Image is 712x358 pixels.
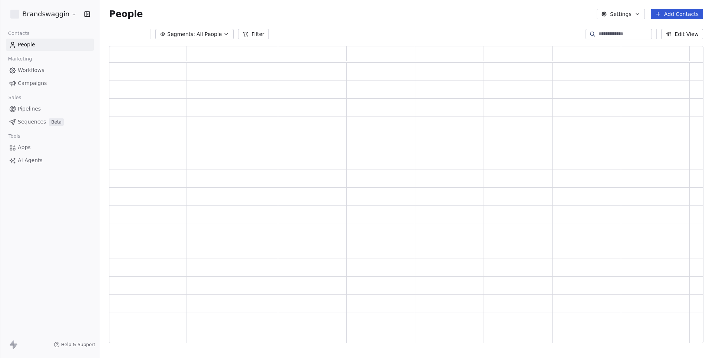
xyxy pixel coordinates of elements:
a: Apps [6,141,94,154]
span: AI Agents [18,157,43,164]
span: Segments: [167,30,195,38]
a: AI Agents [6,154,94,167]
span: People [109,9,143,20]
span: Contacts [5,28,33,39]
span: Tools [5,131,23,142]
a: Help & Support [54,342,95,348]
a: Pipelines [6,103,94,115]
a: People [6,39,94,51]
span: Campaigns [18,79,47,87]
span: Apps [18,144,31,151]
a: Campaigns [6,77,94,89]
button: Add Contacts [651,9,703,19]
span: Help & Support [61,342,95,348]
span: People [18,41,35,49]
button: Edit View [661,29,703,39]
span: Workflows [18,66,44,74]
button: Settings [597,9,645,19]
span: Marketing [5,53,35,65]
button: Filter [238,29,269,39]
span: Pipelines [18,105,41,113]
span: Brandswaggin [22,9,69,19]
a: SequencesBeta [6,116,94,128]
span: Beta [49,118,64,126]
button: Brandswaggin [9,8,79,20]
span: Sequences [18,118,46,126]
a: Workflows [6,64,94,76]
span: Sales [5,92,24,103]
span: All People [197,30,222,38]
